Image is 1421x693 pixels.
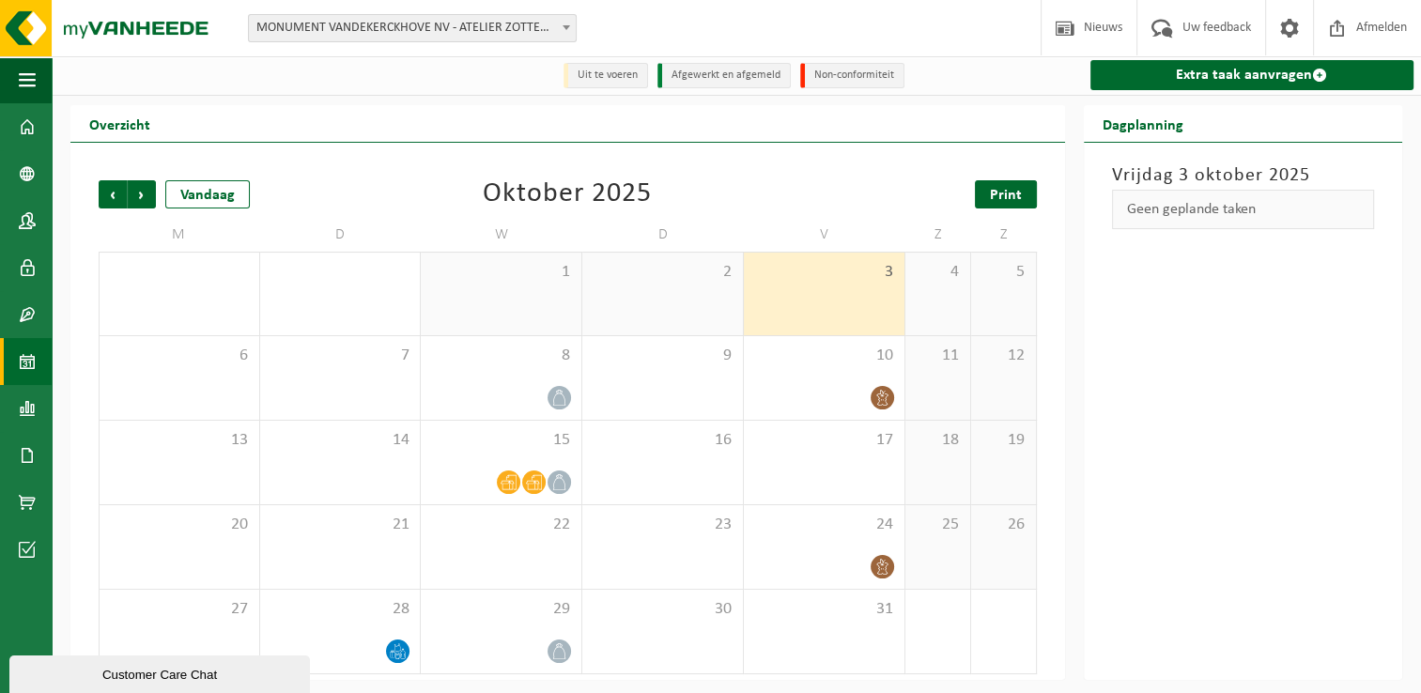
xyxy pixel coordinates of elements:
span: 4 [915,262,961,283]
span: 24 [753,515,895,535]
span: Vorige [99,180,127,208]
span: 7 [270,346,411,366]
td: D [260,218,422,252]
div: Vandaag [165,180,250,208]
div: Oktober 2025 [483,180,652,208]
span: 14 [270,430,411,451]
span: 16 [592,430,734,451]
div: Geen geplande taken [1112,190,1375,229]
iframe: chat widget [9,652,314,693]
td: Z [905,218,971,252]
span: 12 [981,346,1027,366]
span: 20 [109,515,250,535]
li: Afgewerkt en afgemeld [657,63,791,88]
td: D [582,218,744,252]
a: Print [975,180,1037,208]
span: 3 [753,262,895,283]
span: 22 [430,515,572,535]
span: Volgende [128,180,156,208]
span: 2 [592,262,734,283]
span: 28 [270,599,411,620]
td: W [421,218,582,252]
h3: Vrijdag 3 oktober 2025 [1112,162,1375,190]
td: V [744,218,905,252]
span: MONUMENT VANDEKERCKHOVE NV - ATELIER ZOTTEGEM - 10-746253 [248,14,577,42]
span: 19 [981,430,1027,451]
li: Non-conformiteit [800,63,904,88]
span: 30 [592,599,734,620]
span: 10 [753,346,895,366]
a: Extra taak aanvragen [1090,60,1414,90]
span: 27 [109,599,250,620]
h2: Dagplanning [1084,105,1202,142]
span: MONUMENT VANDEKERCKHOVE NV - ATELIER ZOTTEGEM - 10-746253 [249,15,576,41]
span: 9 [592,346,734,366]
span: 21 [270,515,411,535]
span: Print [990,188,1022,203]
td: Z [971,218,1037,252]
span: 29 [430,599,572,620]
h2: Overzicht [70,105,169,142]
span: 18 [915,430,961,451]
span: 13 [109,430,250,451]
span: 11 [915,346,961,366]
span: 6 [109,346,250,366]
span: 23 [592,515,734,535]
span: 26 [981,515,1027,535]
li: Uit te voeren [564,63,648,88]
td: M [99,218,260,252]
span: 1 [430,262,572,283]
span: 17 [753,430,895,451]
span: 5 [981,262,1027,283]
span: 15 [430,430,572,451]
span: 31 [753,599,895,620]
span: 8 [430,346,572,366]
span: 25 [915,515,961,535]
